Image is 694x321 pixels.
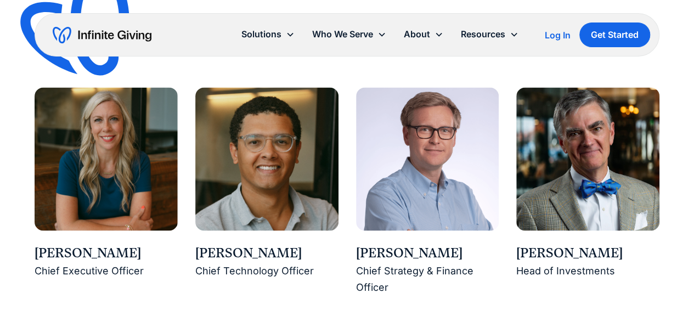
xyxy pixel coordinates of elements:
[545,31,571,40] div: Log In
[395,22,452,46] div: About
[195,244,338,262] div: [PERSON_NAME]
[35,244,178,262] div: [PERSON_NAME]
[579,22,650,47] a: Get Started
[545,29,571,42] a: Log In
[356,262,499,296] div: Chief Strategy & Finance Officer
[233,22,303,46] div: Solutions
[303,22,395,46] div: Who We Serve
[452,22,527,46] div: Resources
[461,27,505,42] div: Resources
[53,26,151,44] a: home
[195,262,338,279] div: Chief Technology Officer
[516,244,659,262] div: [PERSON_NAME]
[241,27,281,42] div: Solutions
[66,10,628,43] p: We believe in thoughtful financial stewardship, good relationships with our clients, transparency...
[356,244,499,262] div: [PERSON_NAME]
[404,27,430,42] div: About
[312,27,373,42] div: Who We Serve
[35,262,178,279] div: Chief Executive Officer
[516,262,659,279] div: Head of Investments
